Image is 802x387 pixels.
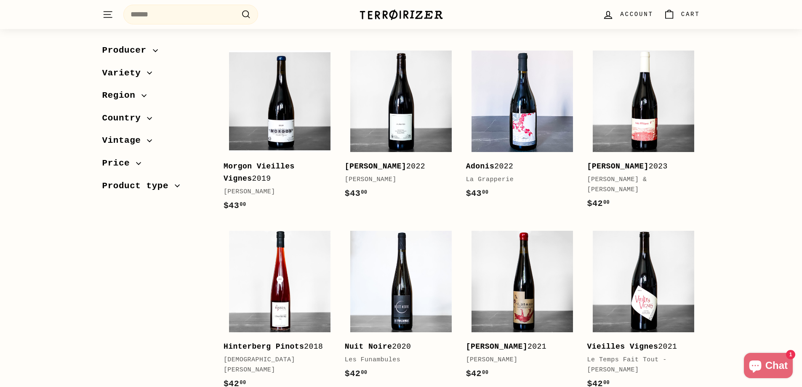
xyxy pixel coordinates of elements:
[587,162,649,171] b: [PERSON_NAME]
[102,41,210,64] button: Producer
[587,175,692,195] div: [PERSON_NAME] & [PERSON_NAME]
[102,177,210,200] button: Product type
[466,45,579,209] a: Adonis2022La Grapperie
[597,2,658,27] a: Account
[345,355,449,365] div: Les Funambules
[102,154,210,177] button: Price
[224,342,304,351] b: Hinterberg Pinots
[741,353,795,380] inbox-online-store-chat: Shopify online store chat
[482,189,488,195] sup: 00
[345,162,406,171] b: [PERSON_NAME]
[466,175,570,185] div: La Grapperie
[240,202,246,208] sup: 00
[466,341,570,353] div: 2021
[345,175,449,185] div: [PERSON_NAME]
[102,156,136,171] span: Price
[482,370,488,376] sup: 00
[102,43,153,58] span: Producer
[224,201,246,211] span: $43
[587,21,610,30] span: $44
[102,66,147,80] span: Variety
[224,341,328,353] div: 2018
[587,199,610,208] span: $42
[466,369,489,379] span: $42
[345,45,458,209] a: [PERSON_NAME]2022[PERSON_NAME]
[361,370,367,376] sup: 00
[587,341,692,353] div: 2021
[361,189,367,195] sup: 00
[102,109,210,132] button: Country
[587,355,692,375] div: Le Temps Fait Tout - [PERSON_NAME]
[345,341,449,353] div: 2020
[681,10,700,19] span: Cart
[587,342,658,351] b: Vieilles Vignes
[587,45,700,219] a: [PERSON_NAME]2023[PERSON_NAME] & [PERSON_NAME]
[466,342,528,351] b: [PERSON_NAME]
[345,369,368,379] span: $42
[224,45,336,221] a: Morgon Vieilles Vignes2019[PERSON_NAME]
[345,342,392,351] b: Nuit Noire
[603,380,610,386] sup: 00
[224,160,328,185] div: 2019
[224,355,328,375] div: [DEMOGRAPHIC_DATA][PERSON_NAME]
[466,189,489,198] span: $43
[587,160,692,173] div: 2023
[620,10,653,19] span: Account
[466,160,570,173] div: 2022
[224,162,295,183] b: Morgon Vieilles Vignes
[658,2,705,27] a: Cart
[240,380,246,386] sup: 00
[466,162,495,171] b: Adonis
[102,133,147,148] span: Vintage
[466,355,570,365] div: [PERSON_NAME]
[345,160,449,173] div: 2022
[345,189,368,198] span: $43
[102,179,175,193] span: Product type
[102,131,210,154] button: Vintage
[102,64,210,87] button: Variety
[224,187,328,197] div: [PERSON_NAME]
[102,86,210,109] button: Region
[603,200,610,206] sup: 00
[102,111,147,125] span: Country
[102,88,142,103] span: Region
